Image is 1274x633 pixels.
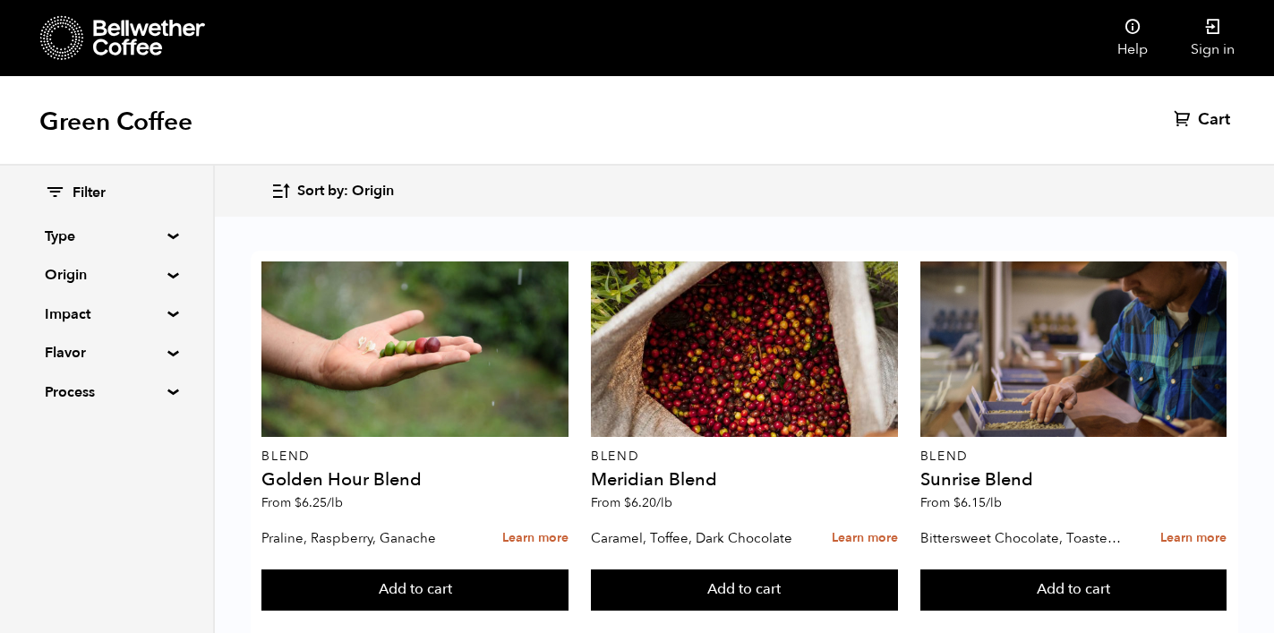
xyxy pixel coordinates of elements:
[920,525,1129,552] p: Bittersweet Chocolate, Toasted Marshmallow, Candied Orange, Praline
[295,494,343,511] bdi: 6.25
[502,519,569,558] a: Learn more
[1198,109,1230,131] span: Cart
[295,494,302,511] span: $
[45,264,168,286] summary: Origin
[45,342,168,364] summary: Flavor
[953,494,961,511] span: $
[832,519,898,558] a: Learn more
[591,494,672,511] span: From
[1174,109,1235,131] a: Cart
[986,494,1002,511] span: /lb
[656,494,672,511] span: /lb
[270,170,394,212] button: Sort by: Origin
[261,525,470,552] p: Praline, Raspberry, Ganache
[45,304,168,325] summary: Impact
[261,450,569,463] p: Blend
[261,471,569,489] h4: Golden Hour Blend
[591,569,898,611] button: Add to cart
[39,106,192,138] h1: Green Coffee
[591,471,898,489] h4: Meridian Blend
[261,569,569,611] button: Add to cart
[624,494,672,511] bdi: 6.20
[45,226,168,247] summary: Type
[591,525,799,552] p: Caramel, Toffee, Dark Chocolate
[45,381,168,403] summary: Process
[920,471,1227,489] h4: Sunrise Blend
[591,450,898,463] p: Blend
[953,494,1002,511] bdi: 6.15
[920,450,1227,463] p: Blend
[920,494,1002,511] span: From
[297,182,394,201] span: Sort by: Origin
[261,494,343,511] span: From
[624,494,631,511] span: $
[327,494,343,511] span: /lb
[920,569,1227,611] button: Add to cart
[73,184,106,203] span: Filter
[1160,519,1227,558] a: Learn more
